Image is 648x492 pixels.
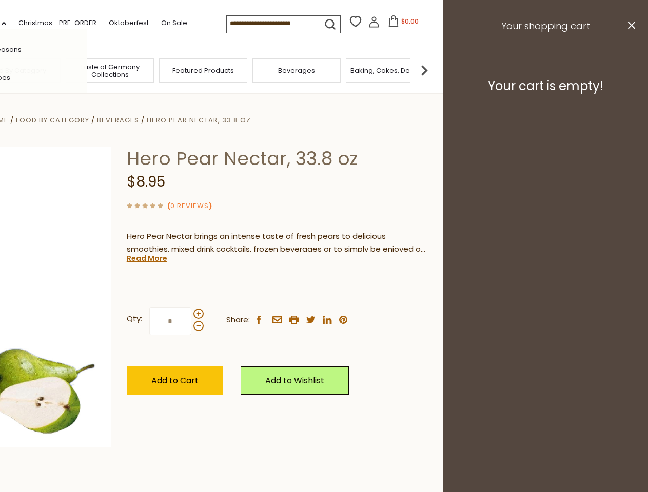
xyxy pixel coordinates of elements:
[127,172,165,192] span: $8.95
[16,115,89,125] a: Food By Category
[127,313,142,325] strong: Qty:
[241,366,349,395] a: Add to Wishlist
[147,115,251,125] a: Hero Pear Nectar, 33.8 oz
[127,253,167,263] a: Read More
[456,78,635,94] h3: Your cart is empty!
[127,230,427,256] p: Hero Pear Nectar brings an intense taste of fresh pears to delicious smoothies, mixed drink cockt...
[127,147,427,170] h1: Hero Pear Nectar, 33.8 oz
[278,67,315,74] a: Beverages
[170,201,209,212] a: 0 Reviews
[350,67,430,74] a: Baking, Cakes, Desserts
[226,314,250,326] span: Share:
[414,60,435,80] img: next arrow
[149,307,191,335] input: Qty:
[401,17,419,26] span: $0.00
[151,375,199,386] span: Add to Cart
[18,17,96,29] a: Christmas - PRE-ORDER
[69,63,151,78] a: Taste of Germany Collections
[109,17,149,29] a: Oktoberfest
[382,15,425,31] button: $0.00
[161,17,187,29] a: On Sale
[167,201,212,211] span: ( )
[172,67,234,74] a: Featured Products
[127,366,223,395] button: Add to Cart
[97,115,139,125] a: Beverages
